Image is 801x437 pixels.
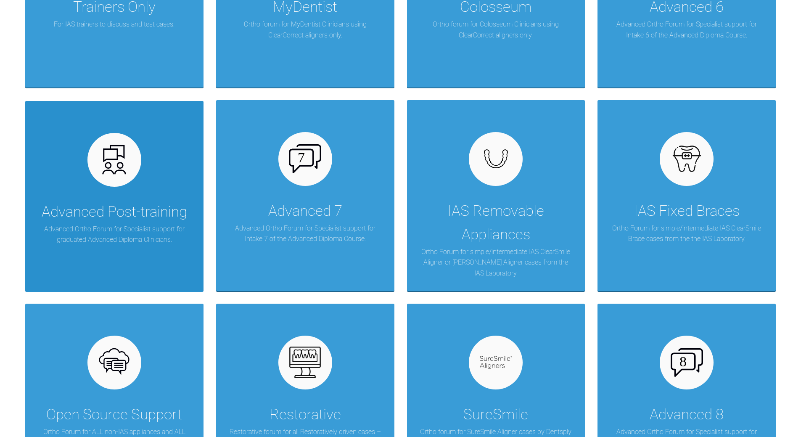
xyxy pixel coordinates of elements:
[98,346,130,379] img: opensource.6e495855.svg
[671,348,703,377] img: advanced-8.8f044f02.svg
[420,199,573,246] div: IAS Removable Appliances
[38,224,191,245] p: Advanced Ortho Forum for Specialist support for graduated Advanced Diploma Clinicians.
[289,346,321,379] img: restorative.65e8f6b6.svg
[634,199,740,223] div: IAS Fixed Braces
[229,19,382,40] p: Ortho forum for MyDentist Clinicians using ClearCorrect aligners only.
[610,223,763,244] p: Ortho Forum for simple/intermediate IAS ClearSmile Brace cases from the the IAS Laboratory.
[463,403,528,426] div: SureSmile
[46,403,182,426] div: Open Source Support
[25,100,204,291] a: Advanced Post-trainingAdvanced Ortho Forum for Specialist support for graduated Advanced Diploma ...
[610,19,763,40] p: Advanced Ortho Forum for Specialist support for Intake 6 of the Advanced Diploma Course.
[98,143,130,176] img: advanced.73cea251.svg
[289,144,321,173] img: advanced-7.aa0834c3.svg
[268,199,342,223] div: Advanced 7
[420,19,573,40] p: Ortho forum for Colosseum Clinicians using ClearCorrect aligners only.
[650,403,724,426] div: Advanced 8
[480,356,512,369] img: suresmile.935bb804.svg
[42,200,187,224] div: Advanced Post-training
[54,19,174,30] p: For IAS trainers to discuss and test cases.
[480,147,512,171] img: removables.927eaa4e.svg
[216,100,394,291] a: Advanced 7Advanced Ortho Forum for Specialist support for Intake 7 of the Advanced Diploma Course.
[420,246,573,279] p: Ortho Forum for simple/intermediate IAS ClearSmile Aligner or [PERSON_NAME] Aligner cases from th...
[407,100,585,291] a: IAS Removable AppliancesOrtho Forum for simple/intermediate IAS ClearSmile Aligner or [PERSON_NAM...
[229,223,382,244] p: Advanced Ortho Forum for Specialist support for Intake 7 of the Advanced Diploma Course.
[671,143,703,175] img: fixed.9f4e6236.svg
[270,403,341,426] div: Restorative
[597,100,776,291] a: IAS Fixed BracesOrtho Forum for simple/intermediate IAS ClearSmile Brace cases from the the IAS L...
